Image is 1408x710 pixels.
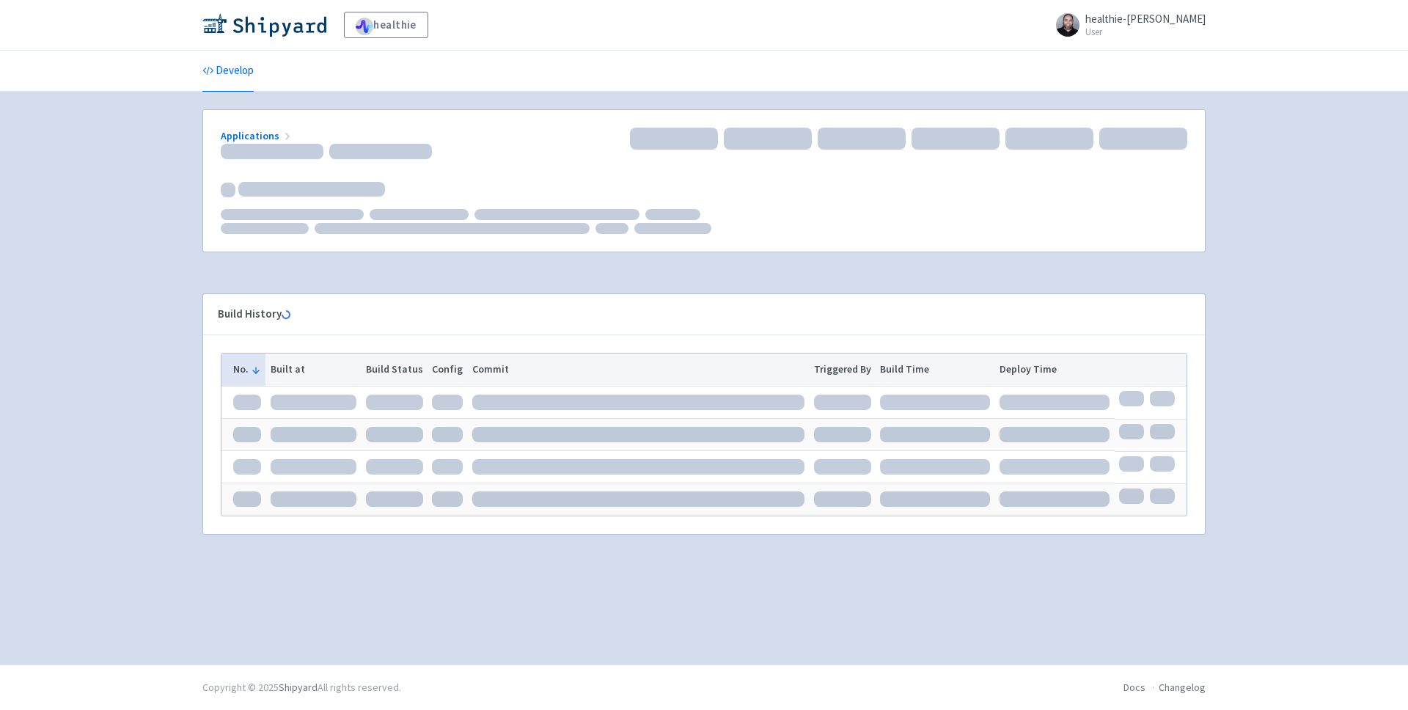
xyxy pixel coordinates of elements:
[233,362,261,377] button: No.
[202,13,326,37] img: Shipyard logo
[1123,681,1145,694] a: Docs
[202,51,254,92] a: Develop
[995,354,1115,386] th: Deploy Time
[202,680,401,695] div: Copyright © 2025 All rights reserved.
[1159,681,1206,694] a: Changelog
[279,681,318,694] a: Shipyard
[1085,12,1206,26] span: healthie-[PERSON_NAME]
[344,12,428,38] a: healthie
[221,129,293,142] a: Applications
[361,354,428,386] th: Build Status
[876,354,995,386] th: Build Time
[809,354,876,386] th: Triggered By
[428,354,468,386] th: Config
[1047,13,1206,37] a: healthie-[PERSON_NAME] User
[265,354,361,386] th: Built at
[1085,27,1206,37] small: User
[468,354,810,386] th: Commit
[218,306,1167,323] div: Build History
